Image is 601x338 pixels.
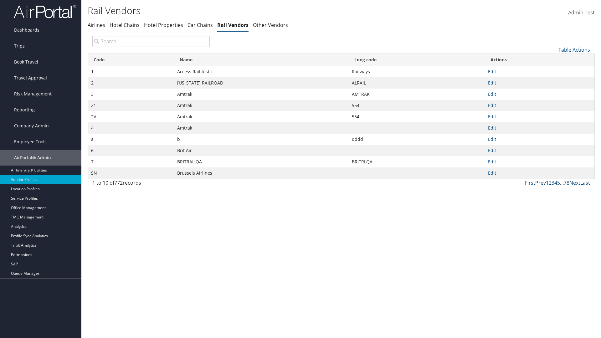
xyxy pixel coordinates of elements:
td: Brit Air [174,145,349,156]
td: Z1 [88,100,174,111]
a: Car Chains [187,22,213,28]
th: Long code: activate to sort column ascending [349,54,485,66]
a: 78 [564,179,569,186]
td: SN [88,167,174,179]
a: Edit [488,136,496,142]
td: Amtrak [174,100,349,111]
span: 772 [114,179,123,186]
span: AirPortal® Admin [14,150,51,166]
img: airportal-logo.png [14,4,76,19]
td: 2 [88,77,174,89]
a: Other Vendors [253,22,288,28]
a: 5 [557,179,560,186]
td: 7 [88,156,174,167]
a: 4 [554,179,557,186]
a: Edit [488,147,496,153]
a: Hotel Properties [144,22,183,28]
th: Actions [485,54,594,66]
h1: Rail Vendors [88,4,426,17]
a: Edit [488,114,496,120]
a: Last [580,179,590,186]
td: Amtrak [174,89,349,100]
td: 1 [88,66,174,77]
td: 554 [349,100,485,111]
a: Rail Vendors [217,22,249,28]
th: Name: activate to sort column descending [174,54,349,66]
th: Code: activate to sort column ascending [88,54,174,66]
td: BRITRAILQA [174,156,349,167]
td: ALRAIL [349,77,485,89]
a: First [525,179,535,186]
a: Edit [488,170,496,176]
a: Airlines [88,22,105,28]
td: AMTRAK [349,89,485,100]
a: Edit [488,80,496,86]
a: 3 [552,179,554,186]
a: Table Actions [558,46,590,53]
span: Dashboards [14,22,39,38]
span: Travel Approval [14,70,47,86]
span: Reporting [14,102,35,118]
td: 4 [88,122,174,134]
span: Trips [14,38,25,54]
a: Edit [488,69,496,74]
a: Admin Test [568,3,595,23]
div: 1 to 10 of records [92,179,210,190]
a: Next [569,179,580,186]
td: a [88,134,174,145]
a: Edit [488,91,496,97]
span: Employee Tools [14,134,47,150]
td: BRITRLQA [349,156,485,167]
td: 6 [88,145,174,156]
a: Edit [488,102,496,108]
a: Prev [535,179,546,186]
a: Hotel Chains [110,22,140,28]
span: Book Travel [14,54,38,70]
a: 1 [546,179,549,186]
td: Amtrak [174,122,349,134]
td: 3 [88,89,174,100]
td: dddd [349,134,485,145]
td: [US_STATE] RAILROAD [174,77,349,89]
a: Edit [488,125,496,131]
td: b [174,134,349,145]
td: Access Rail testrr [174,66,349,77]
span: Company Admin [14,118,49,134]
a: Edit [488,159,496,165]
td: 554 [349,111,485,122]
span: Risk Management [14,86,52,102]
span: Admin Test [568,9,595,16]
a: 2 [549,179,552,186]
td: Railways [349,66,485,77]
td: Amtrak [174,111,349,122]
input: Search [92,36,210,47]
td: Brussels Airlines [174,167,349,179]
span: … [560,179,564,186]
td: 2V [88,111,174,122]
